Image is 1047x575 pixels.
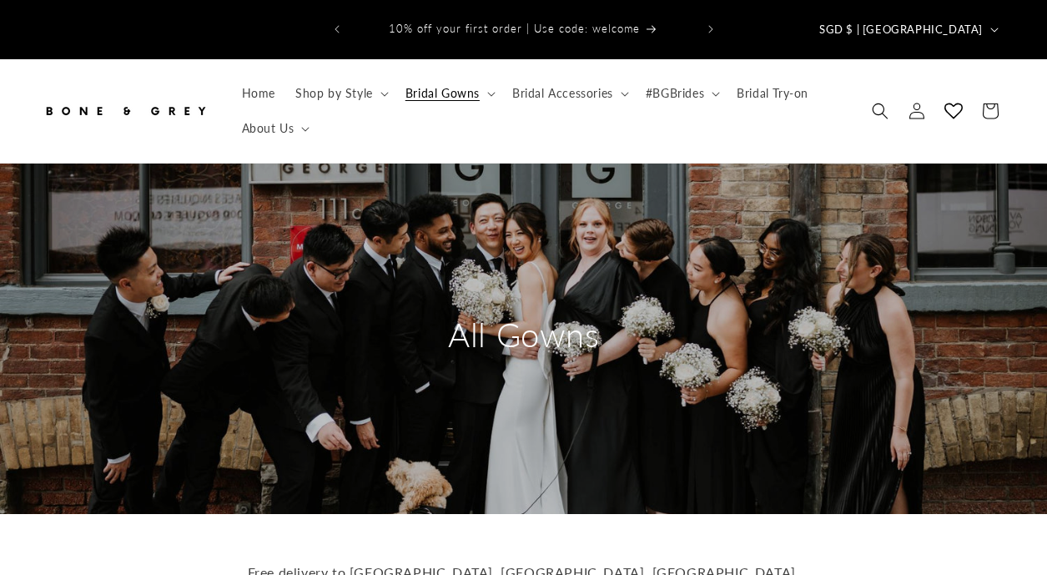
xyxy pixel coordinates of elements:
summary: Search [862,93,899,129]
summary: #BGBrides [636,76,727,111]
span: Shop by Style [295,86,373,101]
h2: All Gowns [365,313,682,356]
summary: Shop by Style [285,76,395,111]
img: Bone and Grey Bridal [42,93,209,129]
a: Home [232,76,285,111]
span: SGD $ | [GEOGRAPHIC_DATA] [819,22,983,38]
span: Bridal Accessories [512,86,613,101]
span: About Us [242,121,294,136]
a: Bridal Try-on [727,76,818,111]
span: 10% off your first order | Use code: welcome [389,22,640,35]
summary: About Us [232,111,317,146]
button: Next announcement [692,13,729,45]
button: Previous announcement [319,13,355,45]
span: #BGBrides [646,86,704,101]
span: Bridal Try-on [737,86,808,101]
span: Bridal Gowns [405,86,480,101]
a: Bone and Grey Bridal [36,86,215,135]
span: Home [242,86,275,101]
button: SGD $ | [GEOGRAPHIC_DATA] [809,13,1005,45]
summary: Bridal Accessories [502,76,636,111]
summary: Bridal Gowns [395,76,502,111]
